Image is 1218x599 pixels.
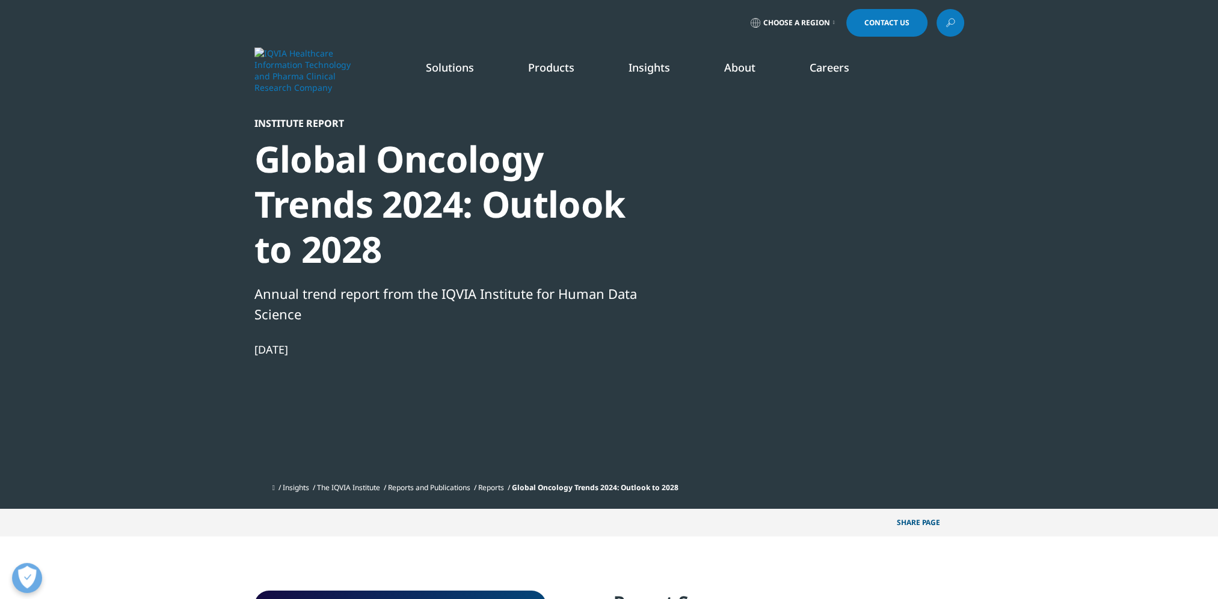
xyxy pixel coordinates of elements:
[388,482,470,493] a: Reports and Publications
[283,482,309,493] a: Insights
[846,9,927,37] a: Contact Us
[254,283,667,324] div: Annual trend report from the IQVIA Institute for Human Data Science
[512,482,678,493] span: Global Oncology Trends 2024: Outlook to 2028
[810,60,849,75] a: Careers
[254,48,351,93] img: IQVIA Healthcare Information Technology and Pharma Clinical Research Company
[254,342,667,357] div: [DATE]
[355,42,964,99] nav: Primary
[763,18,830,28] span: Choose a Region
[888,509,964,536] p: Share PAGE
[12,563,42,593] button: Präferenzen öffnen
[864,19,909,26] span: Contact Us
[254,137,667,272] div: Global Oncology Trends 2024: Outlook to 2028
[254,117,667,129] div: Institute Report
[888,509,964,536] button: Share PAGEShare PAGE
[317,482,380,493] a: The IQVIA Institute
[724,60,755,75] a: About
[528,60,574,75] a: Products
[629,60,670,75] a: Insights
[478,482,504,493] a: Reports
[426,60,474,75] a: Solutions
